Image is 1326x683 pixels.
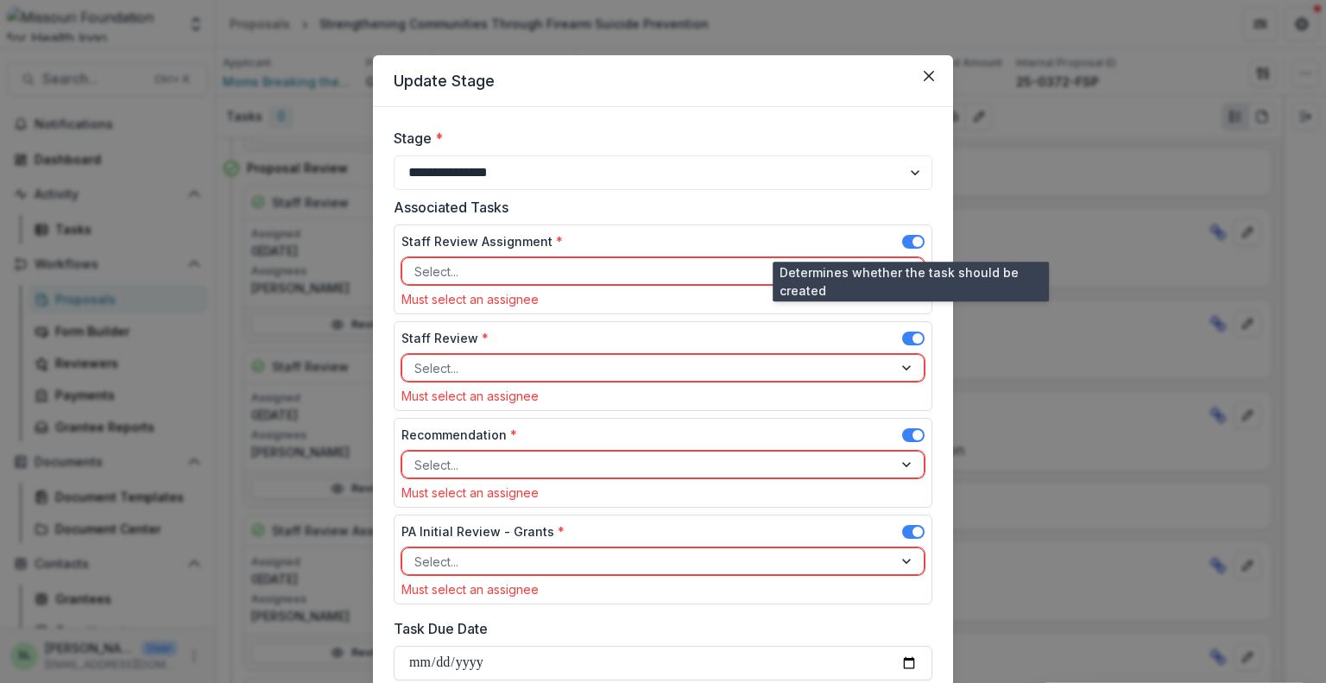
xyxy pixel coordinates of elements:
label: Recommendation [401,426,517,444]
div: Must select an assignee [401,292,925,307]
div: Must select an assignee [401,582,925,597]
label: Stage [394,128,922,149]
label: Staff Review [401,329,489,347]
label: PA Initial Review - Grants [401,522,565,541]
button: Close [915,62,943,90]
label: Associated Tasks [394,197,922,218]
header: Update Stage [373,55,953,107]
div: Must select an assignee [401,485,925,500]
label: Task Due Date [394,618,922,639]
div: Must select an assignee [401,389,925,403]
label: Staff Review Assignment [401,232,563,250]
